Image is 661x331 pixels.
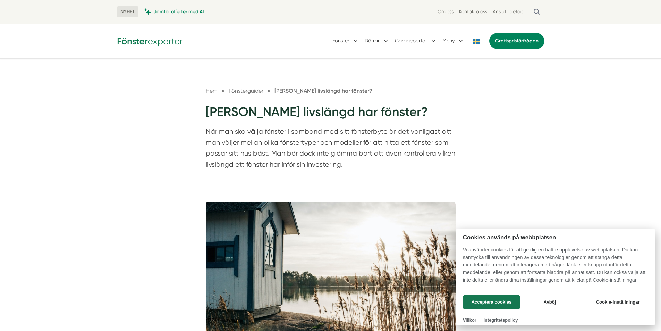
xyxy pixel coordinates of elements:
[463,317,476,323] a: Villkor
[456,234,655,241] h2: Cookies används på webbplatsen
[483,317,518,323] a: Integritetspolicy
[587,295,648,309] button: Cookie-inställningar
[522,295,577,309] button: Avböj
[456,246,655,289] p: Vi använder cookies för att ge dig en bättre upplevelse av webbplatsen. Du kan samtycka till anvä...
[463,295,520,309] button: Acceptera cookies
